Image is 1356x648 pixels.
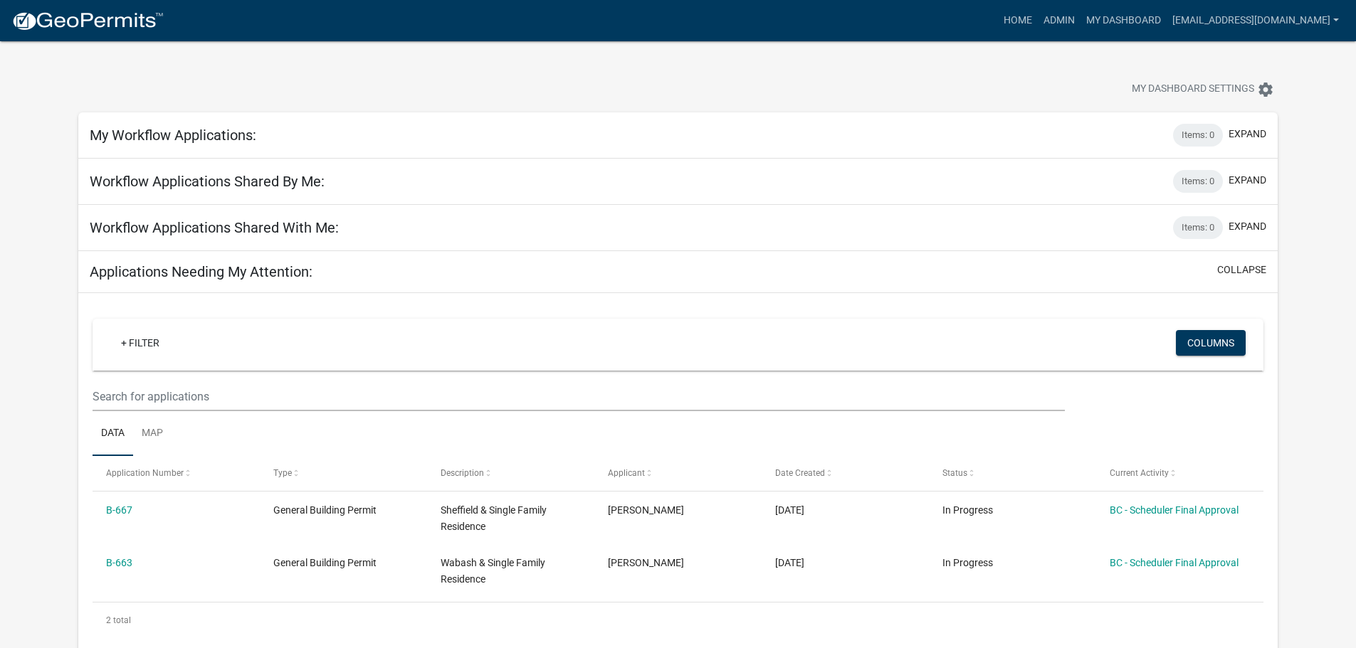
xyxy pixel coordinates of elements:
a: Data [93,411,133,457]
datatable-header-cell: Date Created [762,456,929,490]
h5: Workflow Applications Shared With Me: [90,219,339,236]
a: Home [998,7,1038,34]
datatable-header-cell: Status [928,456,1095,490]
button: My Dashboard Settingssettings [1120,75,1286,103]
a: Map [133,411,172,457]
button: expand [1229,219,1266,234]
a: My Dashboard [1081,7,1167,34]
span: Sheffield & Single Family Residence [441,504,547,532]
datatable-header-cell: Applicant [594,456,762,490]
button: Columns [1176,330,1246,356]
span: Application Number [106,468,184,478]
a: [EMAIL_ADDRESS][DOMAIN_NAME] [1167,7,1345,34]
span: 09/15/2025 [775,557,804,568]
span: My Dashboard Settings [1132,81,1254,98]
a: BC - Scheduler Final Approval [1110,504,1239,516]
span: In Progress [942,504,993,516]
span: Applicant [608,468,645,478]
datatable-header-cell: Description [427,456,594,490]
datatable-header-cell: Application Number [93,456,260,490]
span: Type [273,468,292,478]
datatable-header-cell: Type [260,456,427,490]
h5: My Workflow Applications: [90,127,256,144]
span: 09/18/2025 [775,504,804,516]
span: Date Created [775,468,825,478]
div: Items: 0 [1173,170,1223,193]
button: collapse [1217,262,1266,277]
input: Search for applications [93,382,1064,411]
button: expand [1229,127,1266,142]
a: + Filter [110,330,171,356]
a: BC - Scheduler Final Approval [1110,557,1239,568]
div: 2 total [93,602,1263,638]
datatable-header-cell: Current Activity [1095,456,1263,490]
div: Items: 0 [1173,216,1223,239]
span: Current Activity [1110,468,1169,478]
i: settings [1257,81,1274,98]
span: In Progress [942,557,993,568]
h5: Applications Needing My Attention: [90,263,312,280]
span: General Building Permit [273,557,377,568]
span: General Building Permit [273,504,377,516]
a: B-667 [106,504,132,516]
span: Jessica Ritchie [608,557,684,568]
div: Items: 0 [1173,124,1223,147]
span: Jennifer DeLong [608,504,684,516]
span: Wabash & Single Family Residence [441,557,545,585]
a: B-663 [106,557,132,568]
span: Description [441,468,484,478]
a: Admin [1038,7,1081,34]
span: Status [942,468,967,478]
h5: Workflow Applications Shared By Me: [90,173,325,190]
button: expand [1229,173,1266,188]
